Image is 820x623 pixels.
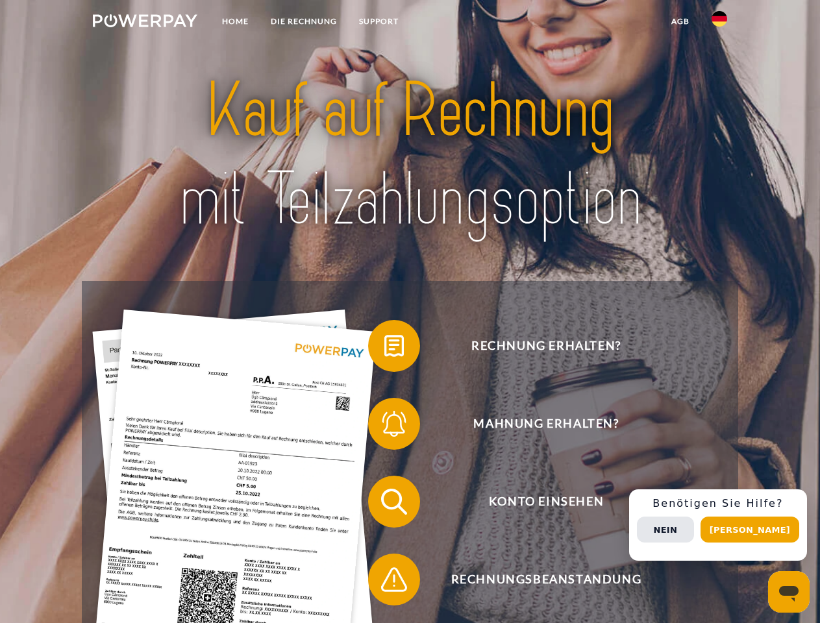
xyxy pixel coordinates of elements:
button: Rechnung erhalten? [368,320,706,372]
button: Nein [637,517,694,543]
a: Home [211,10,260,33]
img: qb_bell.svg [378,408,410,440]
img: qb_warning.svg [378,563,410,596]
img: de [712,11,727,27]
button: Rechnungsbeanstandung [368,554,706,605]
span: Mahnung erhalten? [387,398,705,450]
img: qb_search.svg [378,485,410,518]
a: DIE RECHNUNG [260,10,348,33]
img: logo-powerpay-white.svg [93,14,197,27]
div: Schnellhilfe [629,489,807,561]
span: Konto einsehen [387,476,705,528]
button: Mahnung erhalten? [368,398,706,450]
a: agb [660,10,701,33]
a: SUPPORT [348,10,410,33]
img: title-powerpay_de.svg [124,62,696,249]
span: Rechnung erhalten? [387,320,705,372]
span: Rechnungsbeanstandung [387,554,705,605]
h3: Benötigen Sie Hilfe? [637,497,799,510]
button: [PERSON_NAME] [701,517,799,543]
button: Konto einsehen [368,476,706,528]
iframe: Schaltfläche zum Öffnen des Messaging-Fensters [768,571,810,613]
img: qb_bill.svg [378,330,410,362]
